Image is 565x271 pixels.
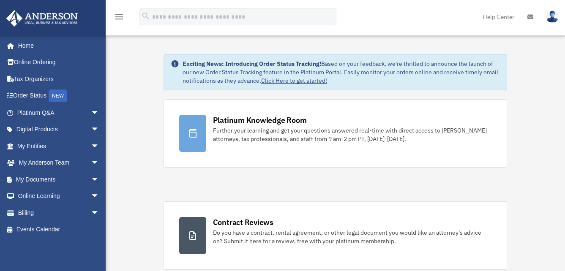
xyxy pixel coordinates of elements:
span: arrow_drop_down [91,171,108,188]
a: My Anderson Teamarrow_drop_down [6,154,112,171]
a: Platinum Q&Aarrow_drop_down [6,104,112,121]
a: Click Here to get started! [261,77,327,84]
a: Platinum Knowledge Room Further your learning and get your questions answered real-time with dire... [164,99,508,168]
a: Digital Productsarrow_drop_down [6,121,112,138]
i: menu [114,12,124,22]
a: Online Learningarrow_drop_down [6,188,112,205]
a: Events Calendar [6,221,112,238]
a: menu [114,15,124,22]
div: Contract Reviews [213,217,273,228]
a: Billingarrow_drop_down [6,204,112,221]
img: User Pic [546,11,559,23]
strong: Exciting News: Introducing Order Status Tracking! [183,60,321,68]
div: NEW [49,89,67,102]
span: arrow_drop_down [91,104,108,122]
span: arrow_drop_down [91,204,108,222]
a: My Documentsarrow_drop_down [6,171,112,188]
a: Order StatusNEW [6,87,112,105]
div: Further your learning and get your questions answered real-time with direct access to [PERSON_NAM... [213,126,492,143]
span: arrow_drop_down [91,154,108,172]
span: arrow_drop_down [91,138,108,155]
div: Based on your feedback, we're thrilled to announce the launch of our new Order Status Tracking fe... [183,60,500,85]
i: search [141,11,150,21]
a: Online Ordering [6,54,112,71]
img: Anderson Advisors Platinum Portal [4,10,80,27]
div: Platinum Knowledge Room [213,115,307,125]
a: Contract Reviews Do you have a contract, rental agreement, or other legal document you would like... [164,201,508,270]
a: Tax Organizers [6,70,112,87]
a: Home [6,37,108,54]
div: Do you have a contract, rental agreement, or other legal document you would like an attorney's ad... [213,228,492,245]
a: My Entitiesarrow_drop_down [6,138,112,154]
span: arrow_drop_down [91,188,108,205]
span: arrow_drop_down [91,121,108,138]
